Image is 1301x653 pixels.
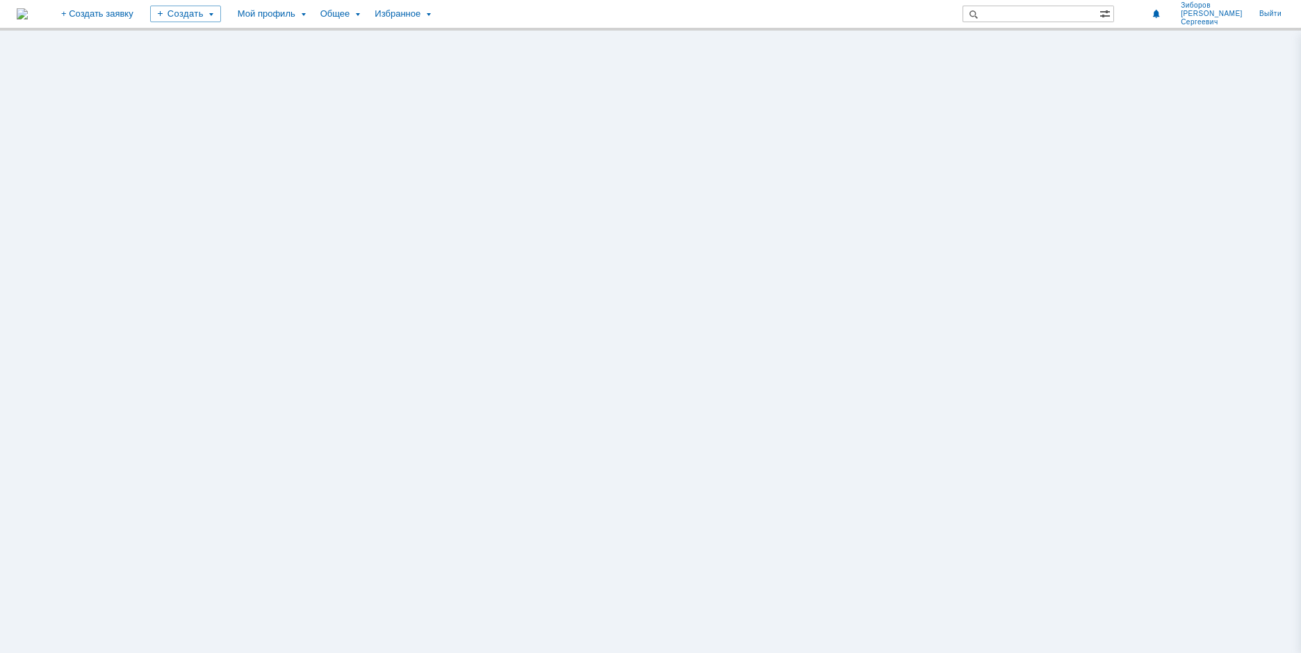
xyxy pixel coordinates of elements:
span: Расширенный поиск [1099,6,1113,19]
a: Перейти на домашнюю страницу [17,8,28,19]
span: [PERSON_NAME] [1181,10,1243,18]
span: Зиборов [1181,1,1243,10]
span: Сергеевич [1181,18,1243,26]
img: logo [17,8,28,19]
div: Создать [150,6,221,22]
